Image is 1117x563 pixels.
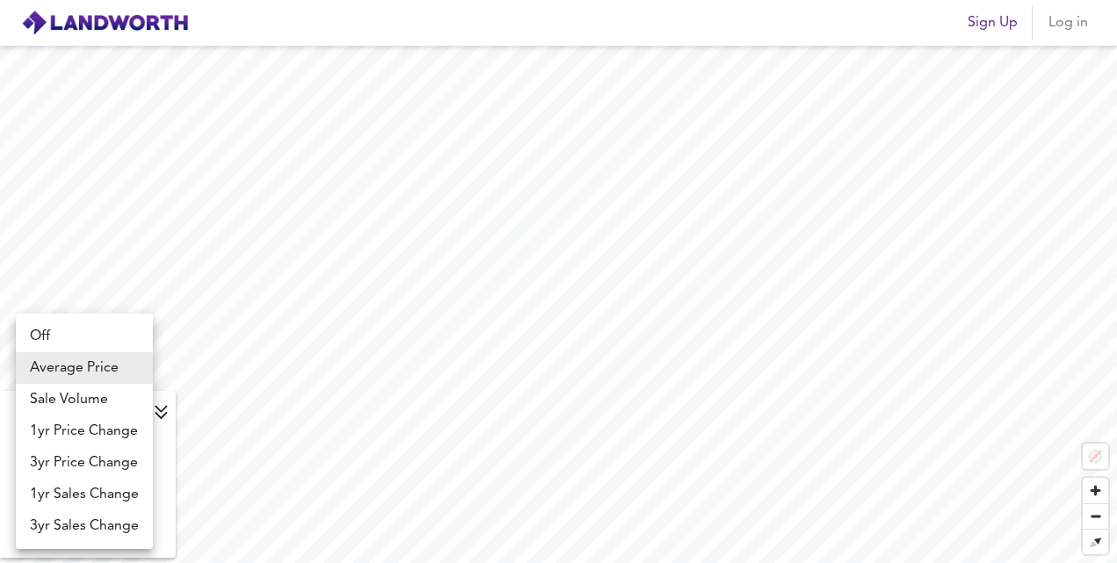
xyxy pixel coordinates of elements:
[16,321,153,352] li: Off
[16,479,153,510] li: 1yr Sales Change
[16,510,153,542] li: 3yr Sales Change
[16,447,153,479] li: 3yr Price Change
[16,352,153,384] li: Average Price
[16,384,153,415] li: Sale Volume
[16,415,153,447] li: 1yr Price Change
